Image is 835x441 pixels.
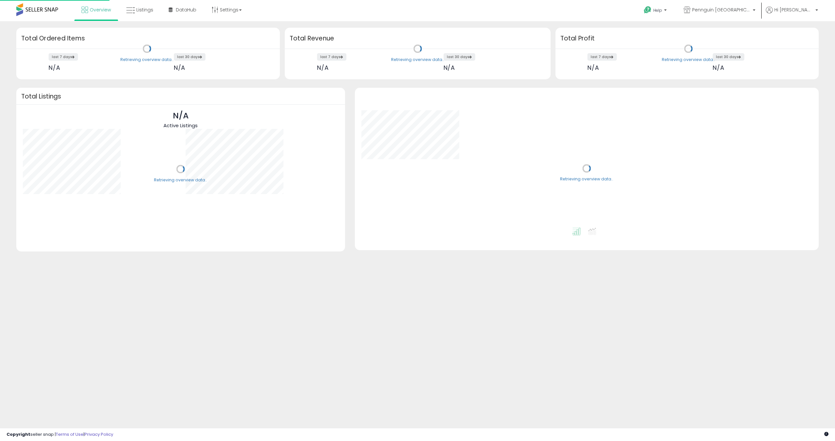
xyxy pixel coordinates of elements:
[644,6,652,14] i: Get Help
[120,57,174,63] div: Retrieving overview data..
[136,7,153,13] span: Listings
[639,1,673,21] a: Help
[766,7,818,21] a: Hi [PERSON_NAME]
[391,57,444,63] div: Retrieving overview data..
[774,7,813,13] span: Hi [PERSON_NAME]
[692,7,751,13] span: Pennguin [GEOGRAPHIC_DATA]
[176,7,196,13] span: DataHub
[560,176,613,182] div: Retrieving overview data..
[662,57,715,63] div: Retrieving overview data..
[90,7,111,13] span: Overview
[653,8,662,13] span: Help
[154,177,207,183] div: Retrieving overview data..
